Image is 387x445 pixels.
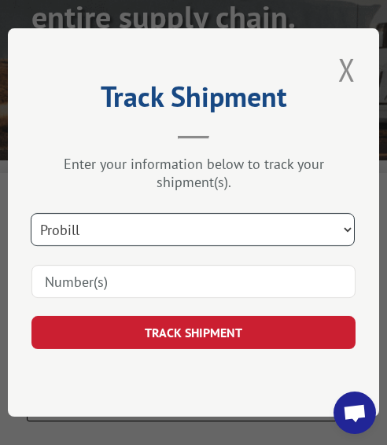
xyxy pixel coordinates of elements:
div: Enter your information below to track your shipment(s). [31,155,356,191]
button: Close modal [334,48,360,91]
h2: Track Shipment [31,86,356,116]
button: TRACK SHIPMENT [31,316,356,349]
input: Number(s) [31,265,356,298]
a: Open chat [334,392,376,434]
